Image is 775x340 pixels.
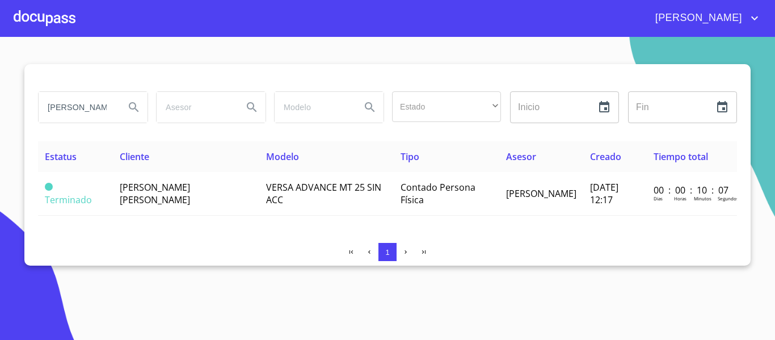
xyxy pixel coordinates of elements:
span: VERSA ADVANCE MT 25 SIN ACC [266,181,381,206]
span: Tipo [401,150,419,163]
span: Modelo [266,150,299,163]
p: Minutos [694,195,711,202]
span: Tiempo total [654,150,708,163]
input: search [275,92,352,123]
span: [PERSON_NAME] [647,9,748,27]
span: Terminado [45,183,53,191]
button: 1 [378,243,397,261]
p: Horas [674,195,686,202]
span: Cliente [120,150,149,163]
button: Search [120,94,148,121]
div: ​ [392,91,501,122]
p: 00 : 00 : 10 : 07 [654,184,730,196]
input: search [157,92,234,123]
p: Dias [654,195,663,202]
span: Terminado [45,194,92,206]
input: search [39,92,116,123]
button: account of current user [647,9,761,27]
span: Estatus [45,150,77,163]
p: Segundos [718,195,739,202]
span: Creado [590,150,621,163]
span: [PERSON_NAME] [506,187,576,200]
span: 1 [385,248,389,257]
span: [PERSON_NAME] [PERSON_NAME] [120,181,190,206]
button: Search [238,94,266,121]
span: [DATE] 12:17 [590,181,618,206]
span: Asesor [506,150,536,163]
span: Contado Persona Física [401,181,475,206]
button: Search [356,94,384,121]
